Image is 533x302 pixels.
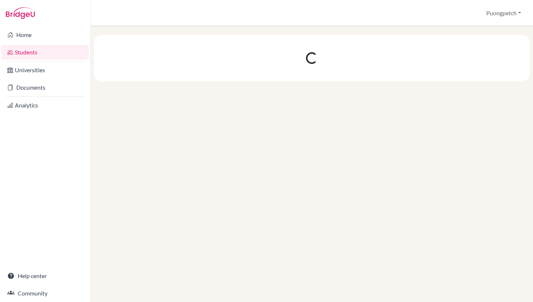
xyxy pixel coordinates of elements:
a: Analytics [1,98,89,113]
a: Universities [1,63,89,77]
button: Puongpetch [483,6,524,20]
a: Help center [1,269,89,283]
a: Documents [1,80,89,95]
img: Bridge-U [6,7,35,19]
a: Home [1,28,89,42]
a: Community [1,286,89,301]
a: Students [1,45,89,60]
